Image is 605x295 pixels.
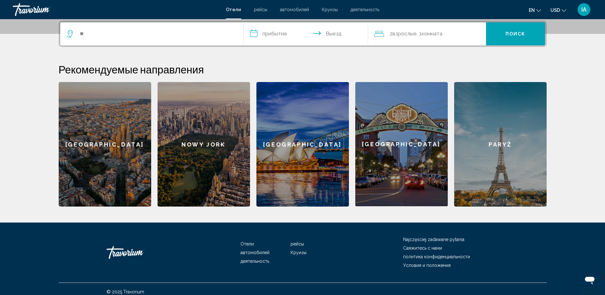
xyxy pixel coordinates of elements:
[368,22,486,45] button: Podróżni: 2 dorosłych, 0 dzieci
[581,6,587,13] span: IA
[355,82,448,207] a: [GEOGRAPHIC_DATA]
[505,32,526,37] span: Поиск
[226,7,241,12] a: Отели
[107,289,144,294] span: © 2025 Travorium
[550,8,560,13] span: USD
[13,3,219,16] a: Travorium (traworyt)
[59,82,151,207] a: [GEOGRAPHIC_DATA]
[256,82,349,207] a: [GEOGRAPHIC_DATA]
[107,243,170,262] a: Travorium (traworyt)
[393,31,417,37] span: Взрослые
[403,237,464,242] a: Najczęściej zadawane pytania
[403,254,470,259] a: политика конфиденциальности
[579,269,600,290] iframe: Przycisk umożliwiający otwarcie okna komunikatora
[244,22,368,45] button: Daty zameldowania i wymeldowania
[254,7,267,12] a: рейсы
[529,8,535,13] span: En
[240,250,269,255] a: автомобилей
[403,263,451,268] a: Условия и положения
[291,250,306,255] a: Круизы
[550,5,566,15] button: Zmień walutę
[417,31,422,37] font: , 1
[390,31,393,37] font: 2
[60,22,545,45] div: Widżet wyszukiwania
[486,22,545,45] button: Поиск
[280,7,309,12] a: автомобилей
[240,241,254,246] a: Отели
[59,63,547,76] h2: Рекомендуемые направления
[291,241,304,246] a: рейсы
[158,82,250,207] a: Nowy Jork
[576,3,592,16] button: Menu użytkownika
[454,82,547,207] a: Paryż
[403,246,442,251] a: Свяжитесь с нами
[350,7,379,12] a: деятельность
[240,259,269,264] a: деятельность
[322,7,338,12] a: Круизы
[422,31,442,37] span: Комната
[529,5,541,15] button: Zmień język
